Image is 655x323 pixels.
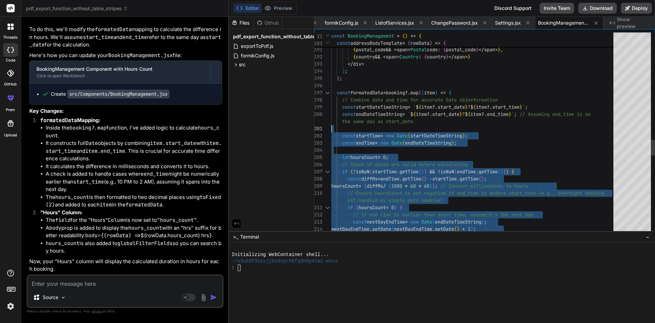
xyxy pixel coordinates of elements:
span: new [410,219,419,225]
span: , [500,46,503,53]
span: ) [481,219,484,225]
span: = [378,176,380,182]
span: ( [389,183,391,189]
div: Click to collapse the range. [323,168,332,175]
span: = [402,111,405,117]
span: formikConfig.js [240,52,275,60]
span: ` [522,104,525,110]
span: ChangePassword.jsx [431,19,478,26]
code: formatedData [40,117,77,124]
span: ( [454,169,457,175]
span: ( [498,169,500,175]
label: prem [6,107,15,113]
span: ( [356,204,359,211]
code: start_time [73,178,104,185]
span: endTime [356,140,375,146]
span: ?. [487,104,492,110]
span: / [383,183,386,189]
span: endDateTimeString [435,219,481,225]
span: ( [402,140,405,146]
span: 21 [314,33,322,40]
span: diffMs [361,176,378,182]
span: 0 [391,204,394,211]
span: ; [484,176,487,182]
span: hoursCount [331,183,359,189]
span: { [353,46,356,53]
span: && [430,169,435,175]
span: hoursCount [359,204,386,211]
span: ) [424,176,427,182]
span: > [361,61,364,67]
li: The is then formatted to two decimal places using and added to each in the . [46,193,222,209]
div: 196 [314,82,322,89]
span: ) [462,133,465,139]
code: item.start_date [150,140,196,147]
li: Inside the function, I've added logic to calculate . [46,124,222,139]
span: pdf_export_function_without_table_stripes [26,5,128,12]
span: } [520,104,522,110]
span: ` [413,104,416,110]
p: Here's how you can update your file: [29,52,222,59]
button: BookingManagement Component with Hours CountClick to open Workbench [30,61,210,83]
span: = [359,183,361,189]
span: item [424,90,435,96]
span: span [454,54,465,60]
span: = [405,219,408,225]
span: formikConfig.js [325,19,358,26]
div: 205 [314,154,322,161]
span: // Combine date and time for accurate Date object [342,97,476,103]
span: { [399,204,402,211]
button: Preview [262,3,295,13]
span: 183 [314,40,322,47]
span: Date [421,219,432,225]
span: ) [430,40,432,46]
label: code [6,57,15,63]
span: span [386,54,397,60]
span: ) [405,33,408,39]
div: 200 [314,111,322,118]
span: span [397,46,408,53]
code: field [55,217,71,224]
span: s before start_time (e.g., overnight booking [484,190,604,196]
span: { [424,54,427,60]
span: . [399,176,402,182]
span: = [397,33,399,39]
span: item [470,111,481,117]
div: 197 [314,89,322,96]
span: exportToPdf.js [240,42,274,50]
span: endTime [457,169,476,175]
span: ListofServices.jsx [375,19,414,26]
code: hours_count [55,194,89,201]
code: item [100,201,112,208]
span: rowData [410,40,430,46]
span: ; [514,111,517,117]
strong: Key Changes: [29,108,64,114]
span: ( [402,33,405,39]
span: ; [339,75,342,81]
span: ) [481,176,484,182]
span: nextDayEndTime [367,219,405,225]
span: } [337,75,339,81]
div: 212 [314,211,322,218]
span: country [427,54,446,60]
span: country [356,54,375,60]
span: // Check if dates are valid before calculating [342,161,468,167]
span: not handled by simple date combine) [348,197,443,203]
div: 213 [314,218,322,226]
span: // Convert milliseconds to hours [440,183,528,189]
span: 60 [424,183,430,189]
span: > [495,46,498,53]
span: ; [386,154,389,160]
span: div [353,61,361,67]
span: startTime [356,133,380,139]
span: $ [416,104,419,110]
span: </ [348,61,353,67]
span: item [416,111,427,117]
span: ) [432,183,435,189]
span: getTime [479,169,498,175]
span: ) [421,169,424,175]
span: ) [503,169,506,175]
span: ! [438,169,440,175]
button: Editor [233,3,262,13]
div: 202 [314,132,322,139]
